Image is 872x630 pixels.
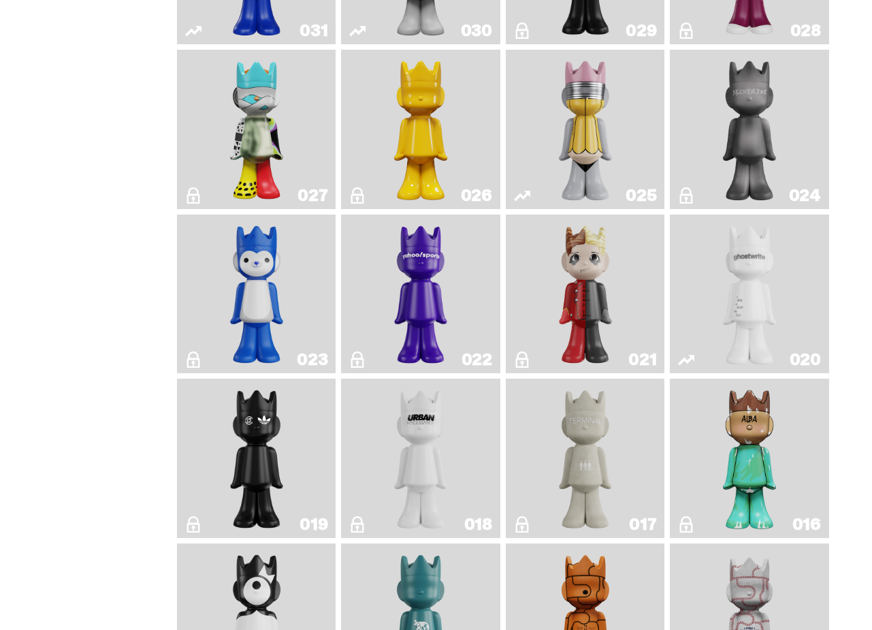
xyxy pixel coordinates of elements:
a: Alchemist [678,55,821,204]
div: 021 [628,351,656,368]
a: Schrödinger's ghost: New Dawn [349,55,492,204]
div: 016 [792,516,821,533]
img: Year of the Dragon [225,384,289,533]
a: Magic Man [514,220,657,368]
img: ghost [708,220,791,368]
div: 024 [789,187,821,204]
div: 017 [629,516,656,533]
a: Squish [185,220,328,368]
div: 027 [297,187,327,204]
a: No. 2 Pencil [514,55,657,204]
img: No. 2 Pencil [544,55,627,204]
img: Terminal 27 [553,384,617,533]
a: ghost [678,220,821,368]
img: Squish [225,220,289,368]
a: U.N. (Black & White) [349,384,492,533]
div: 018 [464,516,492,533]
img: U.N. (Black & White) [389,384,453,533]
div: 025 [626,187,656,204]
img: Alchemist [708,55,791,204]
div: 022 [462,351,492,368]
img: ALBA [717,384,781,533]
div: 020 [790,351,821,368]
a: ALBA [678,384,821,533]
div: 029 [626,22,656,39]
img: Yahoo! [389,220,453,368]
div: 030 [461,22,492,39]
img: Schrödinger's ghost: New Dawn [379,55,462,204]
div: 026 [461,187,492,204]
img: Magic Man [553,220,617,368]
div: 031 [300,22,327,39]
a: What The MSCHF [185,55,328,204]
div: 023 [297,351,327,368]
div: 019 [300,516,327,533]
a: Yahoo! [349,220,492,368]
a: Terminal 27 [514,384,657,533]
a: Year of the Dragon [185,384,328,533]
img: What The MSCHF [225,55,289,204]
div: 028 [790,22,821,39]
